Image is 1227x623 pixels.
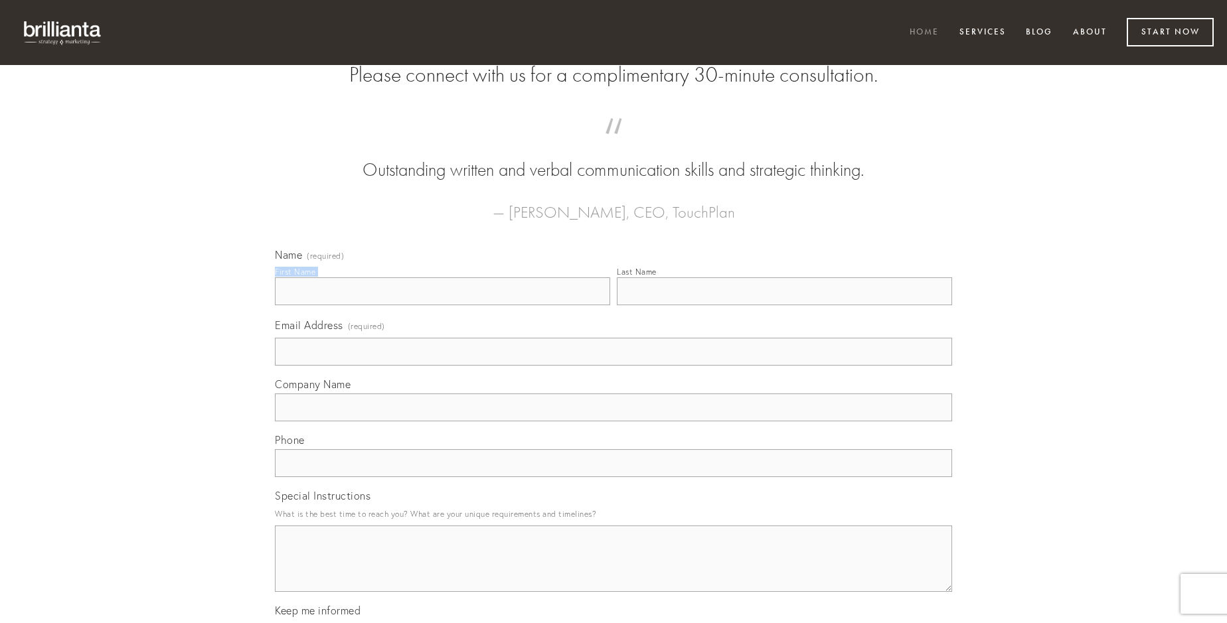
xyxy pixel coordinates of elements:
span: Keep me informed [275,604,361,617]
span: Phone [275,433,305,447]
figcaption: — [PERSON_NAME], CEO, TouchPlan [296,183,931,226]
a: Start Now [1127,18,1214,46]
div: First Name [275,267,315,277]
p: What is the best time to reach you? What are your unique requirements and timelines? [275,505,952,523]
img: brillianta - research, strategy, marketing [13,13,113,52]
span: Name [275,248,302,261]
span: Special Instructions [275,489,370,502]
blockquote: Outstanding written and verbal communication skills and strategic thinking. [296,131,931,183]
span: Company Name [275,378,351,391]
h2: Please connect with us for a complimentary 30-minute consultation. [275,62,952,88]
span: Email Address [275,318,343,332]
span: (required) [348,317,385,335]
a: Blog [1017,22,1061,44]
span: “ [296,131,931,157]
span: (required) [307,252,344,260]
a: About [1064,22,1115,44]
a: Services [951,22,1015,44]
a: Home [901,22,947,44]
div: Last Name [617,267,657,277]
